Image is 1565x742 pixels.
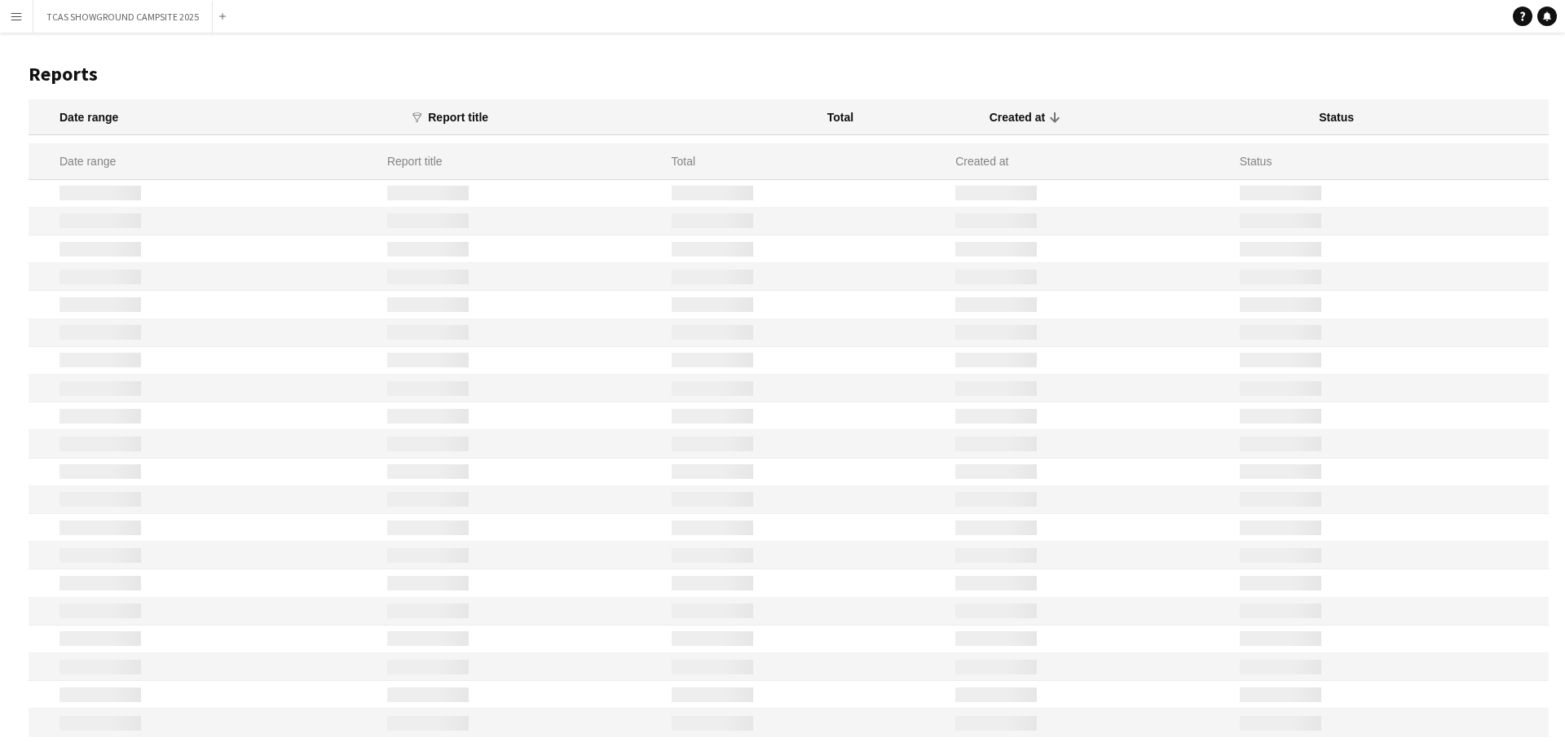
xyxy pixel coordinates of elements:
[1240,154,1529,169] div: Status
[60,110,118,125] div: Date range
[33,1,213,33] button: TCAS SHOWGROUND CAMPSITE 2025
[827,110,853,125] div: Total
[387,154,655,169] div: Report title
[60,154,371,169] div: Date range
[955,154,1223,169] div: Created at
[29,62,1549,86] h1: Reports
[672,154,940,169] div: Total
[990,110,1045,125] div: Created at
[990,110,1060,125] div: Created at
[428,110,503,125] div: Report title
[428,110,488,125] div: Report title
[1319,110,1354,125] div: Status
